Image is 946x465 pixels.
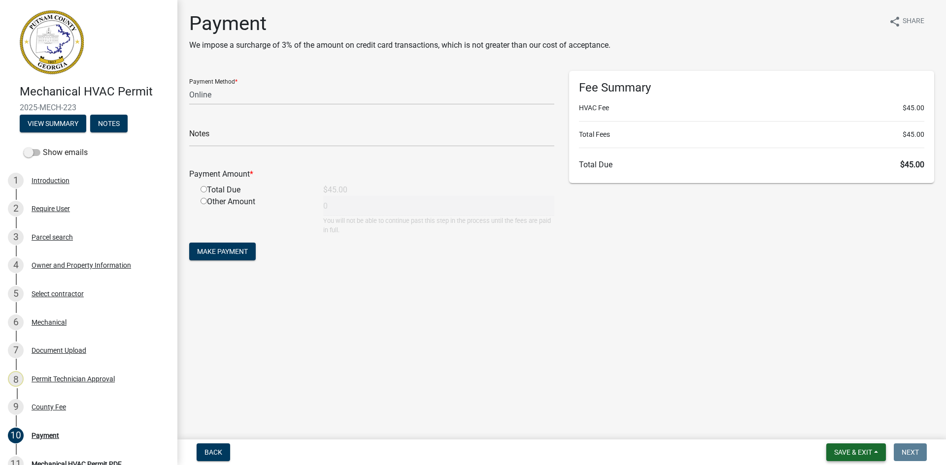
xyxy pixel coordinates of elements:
div: 6 [8,314,24,330]
div: 1 [8,173,24,188]
button: Notes [90,115,128,132]
span: Share [903,16,924,28]
span: $45.00 [900,160,924,169]
div: Introduction [32,177,69,184]
div: Owner and Property Information [32,262,131,269]
h1: Payment [189,12,610,35]
div: Select contractor [32,290,84,297]
div: 3 [8,229,24,245]
div: 9 [8,399,24,415]
img: Putnam County, Georgia [20,10,84,74]
wm-modal-confirm: Notes [90,120,128,128]
div: 4 [8,257,24,273]
span: Back [204,448,222,456]
button: Next [894,443,927,461]
div: Parcel search [32,234,73,241]
p: We impose a surcharge of 3% of the amount on credit card transactions, which is not greater than ... [189,39,610,51]
div: 10 [8,428,24,443]
button: Back [197,443,230,461]
button: View Summary [20,115,86,132]
h6: Fee Summary [579,81,924,95]
li: Total Fees [579,129,924,140]
button: Save & Exit [826,443,886,461]
div: Document Upload [32,347,86,354]
span: 2025-MECH-223 [20,103,158,112]
div: 7 [8,342,24,358]
i: share [889,16,901,28]
div: Other Amount [193,196,316,235]
div: Total Due [193,184,316,196]
div: Payment Amount [182,168,562,180]
div: Mechanical [32,319,67,326]
label: Show emails [24,147,88,158]
div: 2 [8,201,24,217]
span: $45.00 [903,103,924,113]
span: Save & Exit [834,448,872,456]
h4: Mechanical HVAC Permit [20,85,169,99]
div: County Fee [32,403,66,410]
span: $45.00 [903,129,924,140]
h6: Total Due [579,160,924,169]
div: 8 [8,371,24,387]
button: Make Payment [189,243,256,260]
span: Make Payment [197,248,248,255]
div: Permit Technician Approval [32,375,115,382]
button: shareShare [881,12,932,31]
div: Require User [32,205,70,212]
div: Payment [32,432,59,439]
div: 5 [8,286,24,302]
li: HVAC Fee [579,103,924,113]
span: Next [902,448,919,456]
wm-modal-confirm: Summary [20,120,86,128]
